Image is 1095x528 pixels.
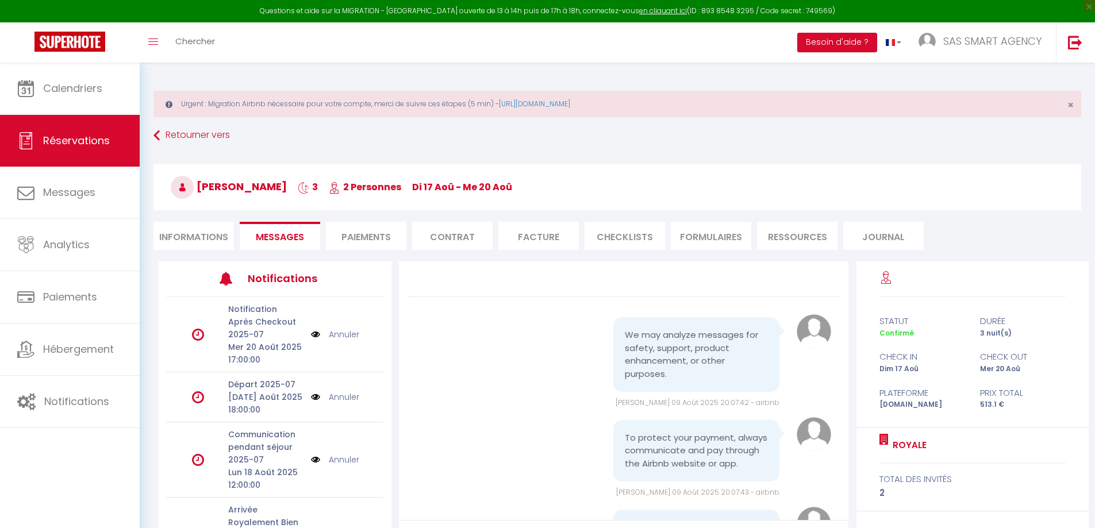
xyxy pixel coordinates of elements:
[872,399,973,410] div: [DOMAIN_NAME]
[943,34,1042,48] span: SAS SMART AGENCY
[843,222,924,250] li: Journal
[499,99,570,109] a: [URL][DOMAIN_NAME]
[167,22,224,63] a: Chercher
[228,466,303,491] p: Lun 18 Août 2025 12:00:00
[153,222,234,250] li: Informations
[889,438,927,452] a: ROYALE
[311,328,320,341] img: NO IMAGE
[43,290,97,304] span: Paiements
[872,386,973,400] div: Plateforme
[973,328,1073,339] div: 3 nuit(s)
[973,386,1073,400] div: Prix total
[872,350,973,364] div: check in
[616,487,779,497] span: [PERSON_NAME] 09 Août 2025 20:07:43 - airbnb
[1067,100,1074,110] button: Close
[44,394,109,408] span: Notifications
[43,81,102,95] span: Calendriers
[1047,480,1095,528] iframe: LiveChat chat widget
[228,303,303,341] p: Notification Après Checkout 2025-07
[412,222,493,250] li: Contrat
[228,428,303,466] p: Communication pendant séjour 2025-07
[616,398,779,407] span: [PERSON_NAME] 09 Août 2025 20:07:42 - airbnb
[329,180,401,194] span: 2 Personnes
[329,453,359,466] a: Annuler
[797,417,831,452] img: avatar.png
[43,237,90,252] span: Analytics
[153,91,1081,117] div: Urgent : Migration Airbnb nécessaire pour votre compte, merci de suivre ces étapes (5 min) -
[973,399,1073,410] div: 513.1 €
[797,314,831,349] img: avatar.png
[1067,98,1074,112] span: ×
[879,472,1066,486] div: total des invités
[43,133,110,148] span: Réservations
[228,378,303,391] p: Départ 2025-07
[412,180,512,194] span: di 17 Aoû - me 20 Aoû
[248,265,339,291] h3: Notifications
[872,364,973,375] div: Dim 17 Aoû
[326,222,406,250] li: Paiements
[973,314,1073,328] div: durée
[228,391,303,416] p: [DATE] Août 2025 18:00:00
[625,329,768,380] pre: We may analyze messages for safety, support, product enhancement, or other purposes.
[171,179,287,194] span: [PERSON_NAME]
[329,328,359,341] a: Annuler
[639,6,687,16] a: en cliquant ici
[311,391,320,403] img: NO IMAGE
[228,341,303,366] p: Mer 20 Août 2025 17:00:00
[910,22,1056,63] a: ... SAS SMART AGENCY
[498,222,579,250] li: Facture
[872,314,973,328] div: statut
[43,185,95,199] span: Messages
[43,342,114,356] span: Hébergement
[311,453,320,466] img: NO IMAGE
[879,486,1066,500] div: 2
[879,328,914,338] span: Confirmé
[153,125,1081,146] a: Retourner vers
[298,180,318,194] span: 3
[34,32,105,52] img: Super Booking
[175,35,215,47] span: Chercher
[797,33,877,52] button: Besoin d'aide ?
[256,230,304,244] span: Messages
[1068,35,1082,49] img: logout
[973,350,1073,364] div: check out
[625,431,768,471] pre: To protect your payment, always communicate and pay through the Airbnb website or app.
[585,222,665,250] li: CHECKLISTS
[973,364,1073,375] div: Mer 20 Aoû
[757,222,837,250] li: Ressources
[919,33,936,50] img: ...
[671,222,751,250] li: FORMULAIRES
[329,391,359,403] a: Annuler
